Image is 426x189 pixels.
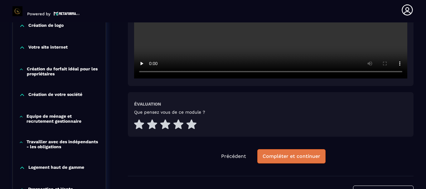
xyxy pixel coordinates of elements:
p: Création du forfait idéal pour les propriétaires [27,66,99,76]
h5: Que pensez vous de ce module ? [134,110,205,115]
p: Equipe de ménage et recrutement gestionnaire [27,114,99,124]
img: logo [54,11,80,16]
p: Votre site internet [28,45,68,51]
div: Compléter et continuer [263,153,320,159]
button: Précédent [216,149,251,163]
p: Travailler avec des indépendants - les obligations [27,139,99,149]
p: Powered by [27,12,51,16]
h6: Évaluation [134,102,161,106]
p: Création de votre société [28,92,82,98]
img: logo-branding [12,6,22,16]
p: Logement haut de gamme [28,165,84,171]
p: Création de logo [28,23,64,29]
button: Compléter et continuer [257,149,326,163]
